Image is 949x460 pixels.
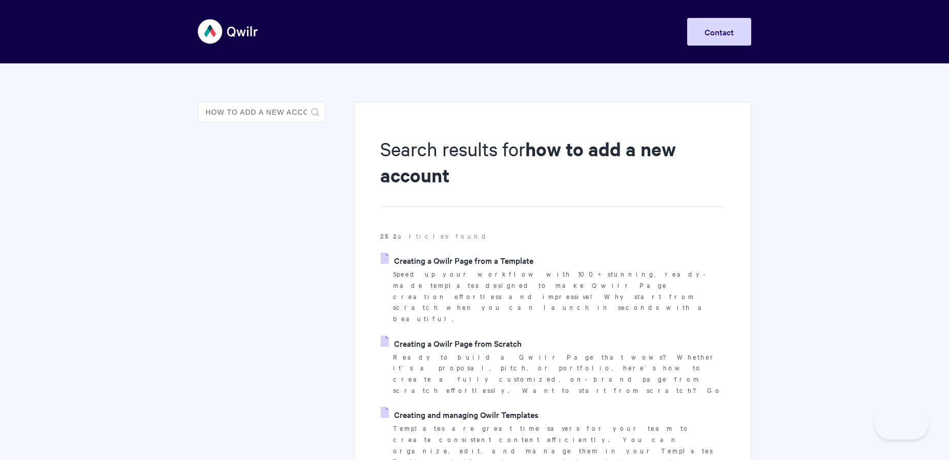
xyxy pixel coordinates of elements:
[380,136,676,187] strong: how to add a new account
[381,407,539,422] a: Creating and managing Qwilr Templates
[381,336,522,351] a: Creating a Qwilr Page from Scratch
[380,231,398,241] strong: 252
[393,351,725,396] p: Ready to build a Qwilr Page that wows? Whether it’s a proposal, pitch, or portfolio, here’s how t...
[381,253,533,268] a: Creating a Qwilr Page from a Template
[380,231,725,242] p: articles found
[380,136,725,207] h1: Search results for
[393,268,725,324] p: Speed up your workflow with 100+ stunning, ready-made templates designed to make Qwilr Page creat...
[687,18,751,46] a: Contact
[198,12,259,51] img: Qwilr Help Center
[198,102,325,122] input: Search
[875,409,929,440] iframe: Toggle Customer Support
